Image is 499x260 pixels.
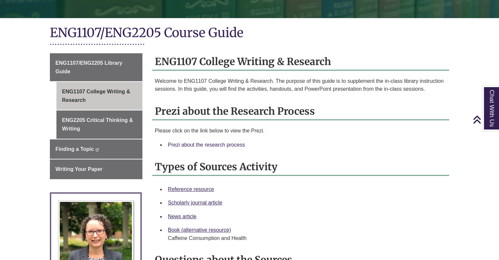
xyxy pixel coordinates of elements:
[95,148,99,151] i: This link opens in a new window
[168,227,231,233] a: Book (alternative resource)
[152,103,449,120] h2: Prezi about the Research Process
[152,53,449,71] h2: ENG1107 College Writing & Research
[168,142,245,148] a: Prezi about the research process
[50,53,142,179] div: Guide Page Menu
[50,25,449,42] h1: ENG1107/ENG2205 Course Guide
[50,159,142,179] a: Writing Your Paper
[473,115,497,124] a: Back to Top
[168,214,197,219] a: News article
[55,166,102,172] span: Writing Your Paper
[168,234,444,242] div: Caffeine Consumption and Health
[152,158,449,176] h2: Types of Sources Activity
[55,60,122,74] span: ENG1107/ENG2205 Library Guide
[55,146,94,152] span: Finding a Topic
[50,53,142,81] a: ENG1107/ENG2205 Library Guide
[155,77,447,93] p: Welcome to ENG1107 College Writing & Research. The purpose of this guide is to supplement the in-...
[168,200,222,205] a: Scholarly journal article
[50,139,142,159] a: Finding a Topic
[155,127,447,135] p: Please click on the link below to view the Prezi.
[56,110,142,138] a: ENG2205 Critical Thinking & Writing
[168,186,214,192] a: Reference resource
[56,82,142,110] a: ENG1107 College Writing & Research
